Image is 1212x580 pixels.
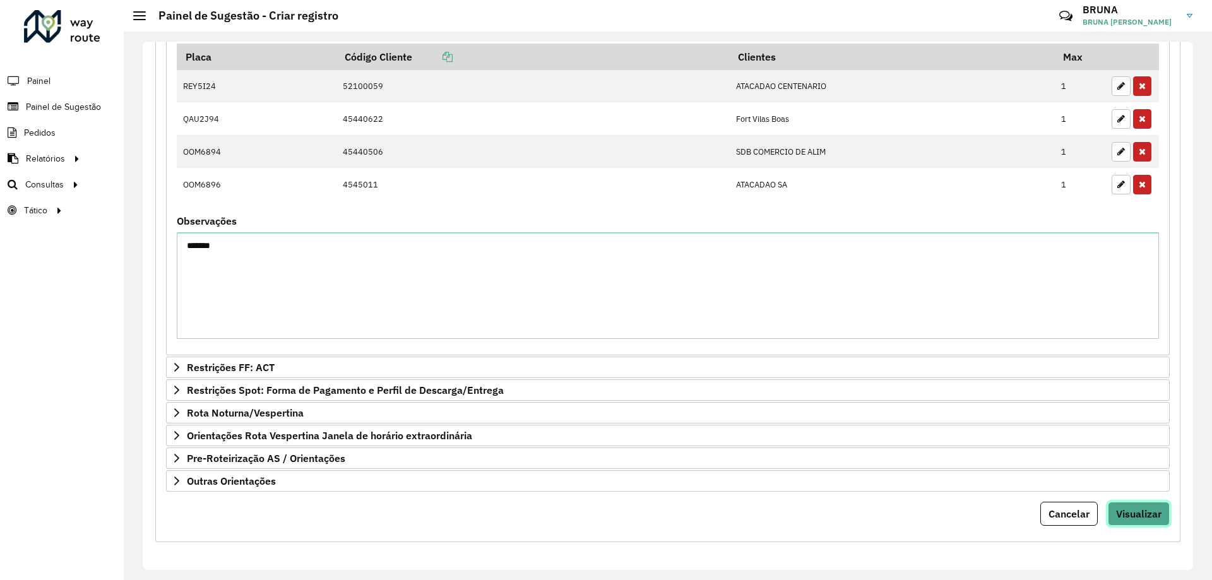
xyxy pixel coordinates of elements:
[177,135,336,168] td: OOM6894
[177,102,336,135] td: QAU2J94
[412,50,453,63] a: Copiar
[187,408,304,418] span: Rota Noturna/Vespertina
[177,168,336,201] td: OOM6896
[166,447,1170,469] a: Pre-Roteirização AS / Orientações
[166,357,1170,378] a: Restrições FF: ACT
[730,168,1055,201] td: ATACADAO SA
[26,100,101,114] span: Painel de Sugestão
[187,453,345,463] span: Pre-Roteirização AS / Orientações
[1055,102,1105,135] td: 1
[187,430,472,441] span: Orientações Rota Vespertina Janela de horário extraordinária
[166,402,1170,423] a: Rota Noturna/Vespertina
[1108,502,1170,526] button: Visualizar
[1052,3,1079,30] a: Contato Rápido
[26,152,65,165] span: Relatórios
[1055,44,1105,70] th: Max
[336,102,730,135] td: 45440622
[1055,70,1105,103] td: 1
[336,44,730,70] th: Código Cliente
[166,425,1170,446] a: Orientações Rota Vespertina Janela de horário extraordinária
[25,178,64,191] span: Consultas
[1040,502,1098,526] button: Cancelar
[730,70,1055,103] td: ATACADAO CENTENARIO
[24,126,56,139] span: Pedidos
[1083,4,1177,16] h3: BRUNA
[146,9,338,23] h2: Painel de Sugestão - Criar registro
[177,70,336,103] td: REY5I24
[27,74,50,88] span: Painel
[166,379,1170,401] a: Restrições Spot: Forma de Pagamento e Perfil de Descarga/Entrega
[336,70,730,103] td: 52100059
[187,362,275,372] span: Restrições FF: ACT
[177,44,336,70] th: Placa
[24,204,47,217] span: Tático
[166,470,1170,492] a: Outras Orientações
[1049,507,1090,520] span: Cancelar
[187,476,276,486] span: Outras Orientações
[1055,168,1105,201] td: 1
[177,213,237,228] label: Observações
[1055,135,1105,168] td: 1
[730,102,1055,135] td: Fort Vilas Boas
[336,168,730,201] td: 4545011
[187,385,504,395] span: Restrições Spot: Forma de Pagamento e Perfil de Descarga/Entrega
[1116,507,1161,520] span: Visualizar
[730,135,1055,168] td: SDB COMERCIO DE ALIM
[730,44,1055,70] th: Clientes
[1083,16,1177,28] span: BRUNA [PERSON_NAME]
[336,135,730,168] td: 45440506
